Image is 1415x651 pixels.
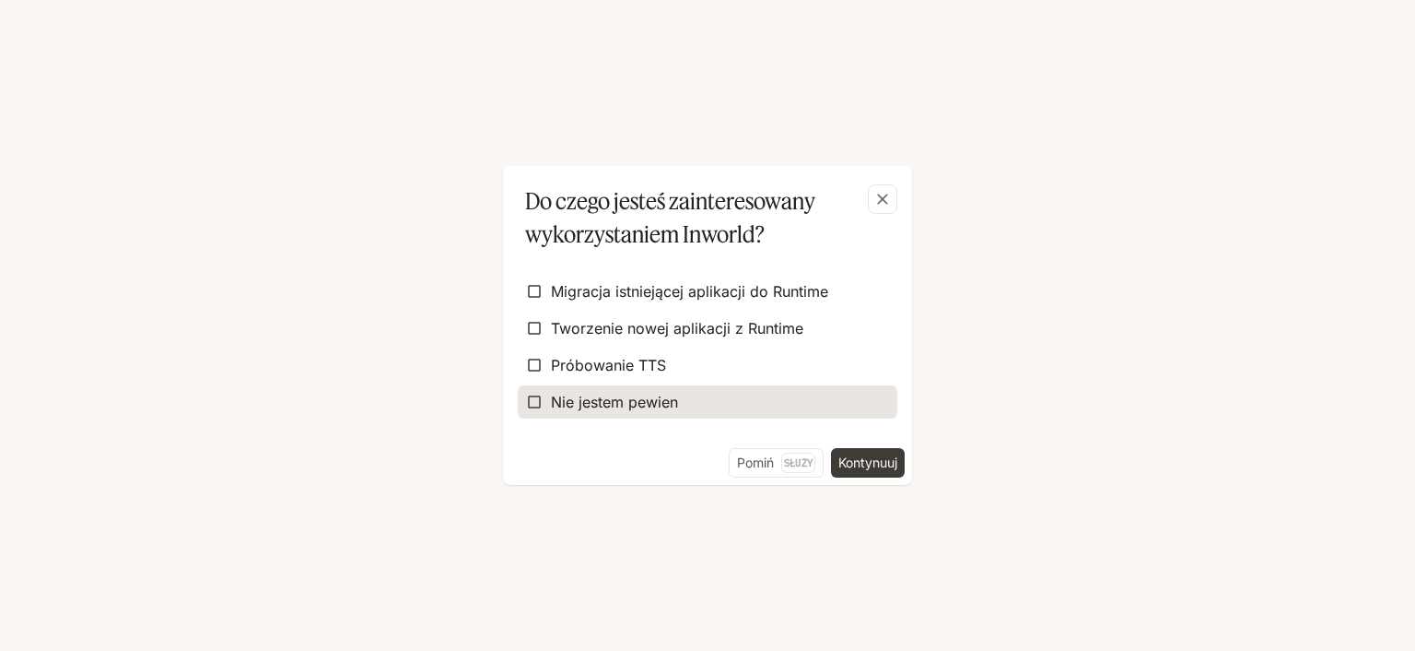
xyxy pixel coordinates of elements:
p: Służy [781,453,815,473]
span: Nie jestem pewien [551,391,678,413]
span: Migracja istniejącej aplikacji do Runtime [551,280,828,302]
p: Do czego jesteś zainteresowany wykorzystaniem Inworld? [525,184,883,251]
button: Kontynuuj [831,448,905,478]
button: PomińSłuży [729,448,824,478]
span: Próbowanie TTS [551,354,666,376]
span: Tworzenie nowej aplikacji z Runtime [551,317,803,339]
